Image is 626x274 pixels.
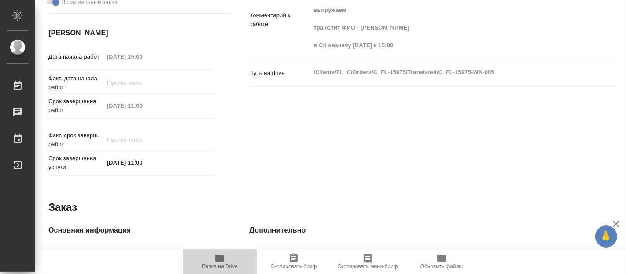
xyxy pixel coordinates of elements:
[257,249,331,274] button: Скопировать бриф
[48,28,214,38] h4: [PERSON_NAME]
[405,249,479,274] button: Обновить файлы
[599,227,614,246] span: 🙏
[104,156,181,169] input: ✎ Введи что-нибудь
[250,69,311,78] p: Путь на drive
[104,248,214,260] input: Пустое поле
[104,50,181,63] input: Пустое поле
[250,225,616,236] h4: Дополнительно
[311,248,586,260] input: Пустое поле
[420,263,463,270] span: Обновить файлы
[270,263,317,270] span: Скопировать бриф
[48,154,104,172] p: Срок завершения услуги
[48,200,77,214] h2: Заказ
[104,76,181,89] input: Пустое поле
[48,53,104,61] p: Дата начала работ
[595,225,617,248] button: 🙏
[48,97,104,115] p: Срок завершения работ
[202,263,238,270] span: Папка на Drive
[337,263,398,270] span: Скопировать мини-бриф
[104,133,181,146] input: Пустое поле
[311,65,586,80] textarea: /Clients/FL_C/Orders/C_FL-15975/Translated/C_FL-15975-WK-005
[48,74,104,92] p: Факт. дата начала работ
[48,131,104,149] p: Факт. срок заверш. работ
[104,99,181,112] input: Пустое поле
[183,249,257,274] button: Папка на Drive
[250,11,311,29] p: Комментарий к работе
[331,249,405,274] button: Скопировать мини-бриф
[48,225,214,236] h4: Основная информация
